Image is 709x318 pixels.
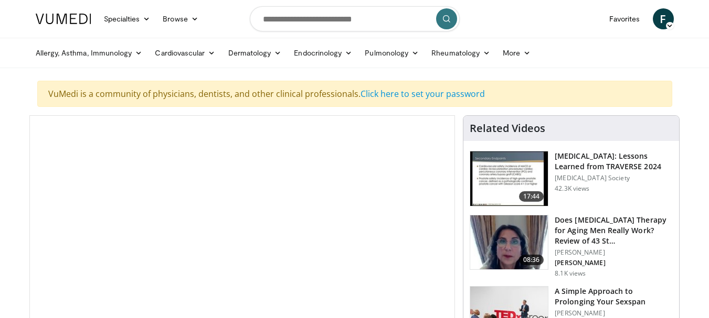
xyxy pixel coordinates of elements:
p: [MEDICAL_DATA] Society [555,174,673,182]
h3: [MEDICAL_DATA]: Lessons Learned from TRAVERSE 2024 [555,151,673,172]
a: Click here to set your password [361,88,485,100]
div: VuMedi is a community of physicians, dentists, and other clinical professionals. [37,81,672,107]
span: 17:44 [519,191,544,202]
a: Cardiovascular [149,42,221,63]
p: [PERSON_NAME] [555,259,673,267]
img: 1317c62a-2f0d-4360-bee0-b1bff80fed3c.150x105_q85_crop-smart_upscale.jpg [470,151,548,206]
a: Pulmonology [358,42,425,63]
img: 4d4bce34-7cbb-4531-8d0c-5308a71d9d6c.150x105_q85_crop-smart_upscale.jpg [470,215,548,270]
a: Specialties [98,8,157,29]
a: 17:44 [MEDICAL_DATA]: Lessons Learned from TRAVERSE 2024 [MEDICAL_DATA] Society 42.3K views [470,151,673,206]
a: Rheumatology [425,42,496,63]
h3: Does [MEDICAL_DATA] Therapy for Aging Men Really Work? Review of 43 St… [555,215,673,246]
a: Dermatology [222,42,288,63]
h4: Related Videos [470,122,545,135]
a: More [496,42,537,63]
img: VuMedi Logo [36,14,91,24]
a: F [653,8,674,29]
a: 08:36 Does [MEDICAL_DATA] Therapy for Aging Men Really Work? Review of 43 St… [PERSON_NAME] [PERS... [470,215,673,278]
p: [PERSON_NAME] [555,309,673,317]
a: Endocrinology [288,42,358,63]
p: [PERSON_NAME] [555,248,673,257]
a: Allergy, Asthma, Immunology [29,42,149,63]
h3: A Simple Approach to Prolonging Your Sexspan [555,286,673,307]
p: 42.3K views [555,184,589,193]
input: Search topics, interventions [250,6,460,31]
p: 8.1K views [555,269,586,278]
span: 08:36 [519,255,544,265]
a: Browse [156,8,205,29]
a: Favorites [603,8,647,29]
